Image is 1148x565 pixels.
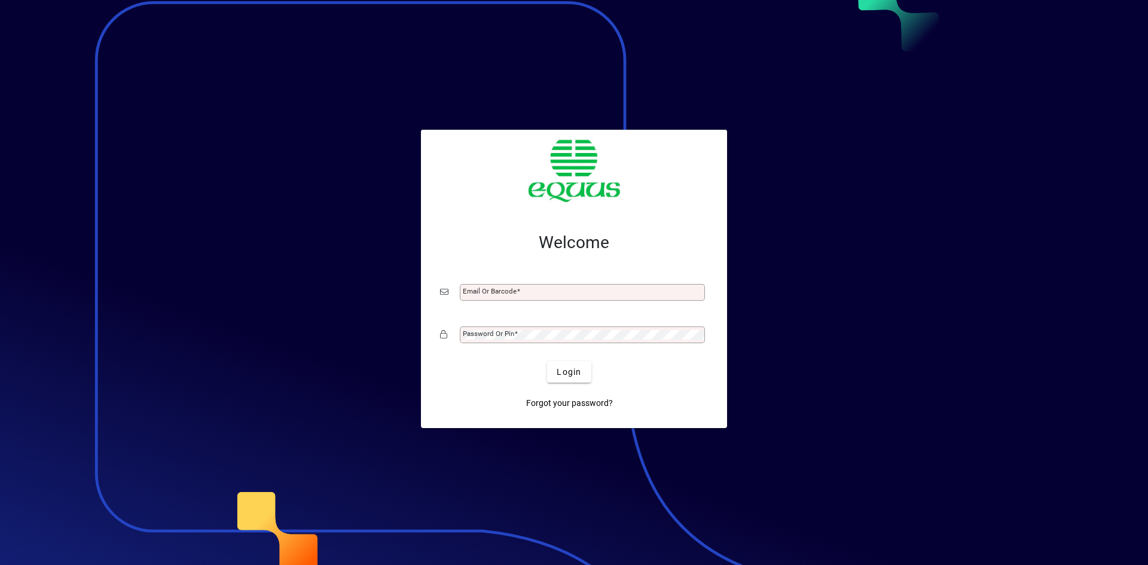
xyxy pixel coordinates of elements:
span: Login [557,366,581,378]
button: Login [547,361,591,383]
span: Forgot your password? [526,397,613,410]
h2: Welcome [440,233,708,253]
mat-label: Email or Barcode [463,287,517,295]
mat-label: Password or Pin [463,329,514,338]
a: Forgot your password? [521,392,618,414]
